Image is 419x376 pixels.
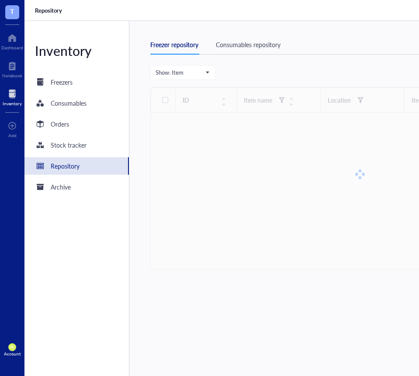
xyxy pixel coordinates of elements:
a: Freezers [24,73,129,91]
div: Dashboard [1,45,23,50]
span: PO [10,345,14,349]
div: Freezer repository [150,40,198,49]
div: Inventory [24,42,129,59]
div: Consumables [51,98,87,108]
div: Orders [51,119,69,129]
div: Account [4,351,21,356]
a: Repository [24,157,129,175]
a: Archive [24,178,129,196]
div: Repository [51,161,80,171]
div: Add [8,133,17,138]
div: Notebook [2,73,22,78]
div: Archive [51,182,71,192]
span: T [10,6,14,17]
div: Consumables repository [216,40,280,49]
div: Freezers [51,77,73,87]
a: Dashboard [1,31,23,50]
div: Inventory [3,101,22,106]
a: Repository [35,7,64,14]
span: Show: Item [156,69,209,76]
div: Stock tracker [51,140,87,150]
a: Orders [24,115,129,133]
a: Notebook [2,59,22,78]
a: Inventory [3,87,22,106]
a: Stock tracker [24,136,129,154]
a: Consumables [24,94,129,112]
